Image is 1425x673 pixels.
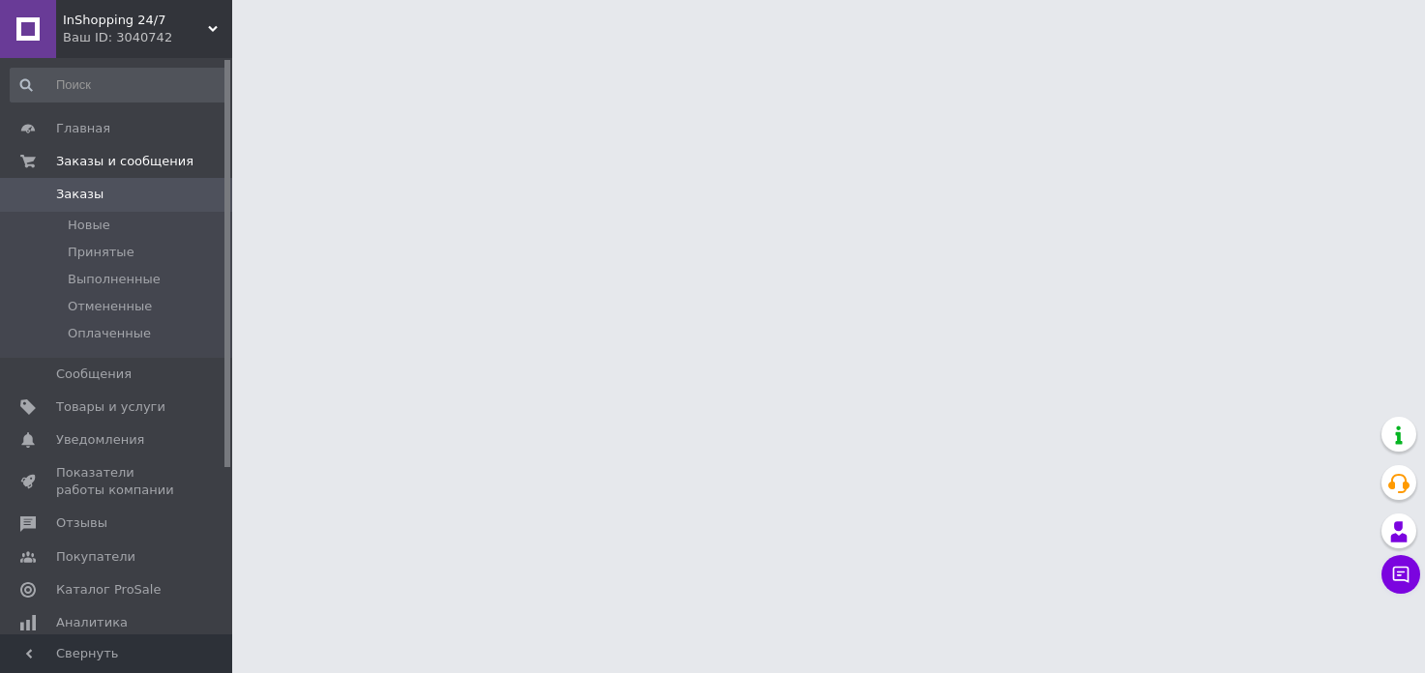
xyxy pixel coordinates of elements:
[10,68,228,102] input: Поиск
[68,244,134,261] span: Принятые
[68,325,151,342] span: Оплаченные
[63,12,208,29] span: InShopping 24/7
[63,29,232,46] div: Ваш ID: 3040742
[56,431,144,449] span: Уведомления
[56,581,161,599] span: Каталог ProSale
[56,514,107,532] span: Отзывы
[56,186,104,203] span: Заказы
[56,548,135,566] span: Покупатели
[56,614,128,631] span: Аналитика
[56,464,179,499] span: Показатели работы компании
[56,153,193,170] span: Заказы и сообщения
[56,120,110,137] span: Главная
[68,271,161,288] span: Выполненные
[1381,555,1420,594] button: Чат с покупателем
[68,217,110,234] span: Новые
[56,398,165,416] span: Товары и услуги
[56,366,132,383] span: Сообщения
[68,298,152,315] span: Отмененные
